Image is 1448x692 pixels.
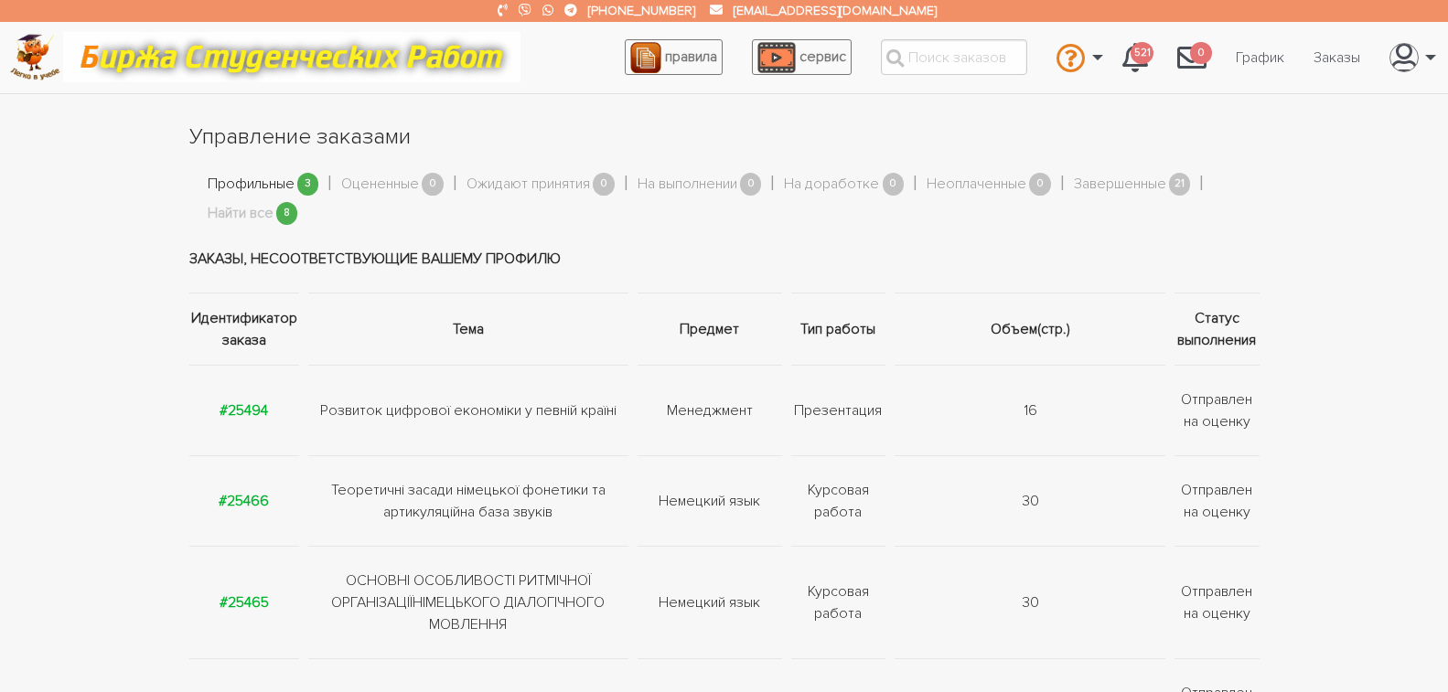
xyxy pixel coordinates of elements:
[633,547,787,659] td: Немецкий язык
[1108,33,1163,82] a: 521
[341,173,419,197] a: Оцененные
[276,202,298,225] span: 8
[787,547,890,659] td: Курсовая работа
[1299,40,1375,75] a: Заказы
[297,173,319,196] span: 3
[1169,173,1191,196] span: 21
[189,293,305,366] th: Идентификатор заказа
[10,34,60,80] img: logo-c4363faeb99b52c628a42810ed6dfb4293a56d4e4775eb116515dfe7f33672af.png
[1170,366,1259,456] td: Отправлен на оценку
[189,122,1260,153] h1: Управление заказами
[304,547,632,659] td: ОСНОВНІ ОСОБЛИВОСТІ РИТМІЧНОЇ ОРГАНІЗАЦІЇНІМЕЦЬКОГО ДІАЛОГІЧНОГО МОВЛЕННЯ
[304,366,632,456] td: Розвиток цифрової економіки у певній країні
[633,366,787,456] td: Менеджмент
[633,293,787,366] th: Предмет
[219,492,269,510] a: #25466
[1029,173,1051,196] span: 0
[1170,456,1259,547] td: Отправлен на оценку
[208,202,274,226] a: Найти все
[890,547,1171,659] td: 30
[890,366,1171,456] td: 16
[784,173,879,197] a: На доработке
[890,293,1171,366] th: Объем(стр.)
[1170,547,1259,659] td: Отправлен на оценку
[220,593,269,612] a: #25465
[625,39,723,75] a: правила
[1170,293,1259,366] th: Статус выполнения
[1221,40,1299,75] a: График
[890,456,1171,547] td: 30
[1131,42,1153,65] span: 521
[304,456,632,547] td: Теоретичні засади німецької фонетики та артикуляційна база звуків
[189,225,1260,293] td: Заказы, несоответствующие вашему профилю
[208,173,295,197] a: Профильные
[787,456,890,547] td: Курсовая работа
[757,42,796,73] img: play_icon-49f7f135c9dc9a03216cfdbccbe1e3994649169d890fb554cedf0eac35a01ba8.png
[787,293,890,366] th: Тип работы
[593,173,615,196] span: 0
[63,32,520,82] img: motto-12e01f5a76059d5f6a28199ef077b1f78e012cfde436ab5cf1d4517935686d32.gif
[638,173,737,197] a: На выполнении
[467,173,590,197] a: Ожидают принятия
[1190,42,1212,65] span: 0
[633,456,787,547] td: Немецкий язык
[630,42,661,73] img: agreement_icon-feca34a61ba7f3d1581b08bc946b2ec1ccb426f67415f344566775c155b7f62c.png
[799,48,846,66] span: сервис
[1074,173,1166,197] a: Завершенные
[304,293,632,366] th: Тема
[422,173,444,196] span: 0
[881,39,1027,75] input: Поиск заказов
[665,48,717,66] span: правила
[588,3,695,18] a: [PHONE_NUMBER]
[883,173,905,196] span: 0
[1163,33,1221,82] a: 0
[220,401,268,420] a: #25494
[787,366,890,456] td: Презентация
[752,39,852,75] a: сервис
[734,3,937,18] a: [EMAIL_ADDRESS][DOMAIN_NAME]
[927,173,1026,197] a: Неоплаченные
[740,173,762,196] span: 0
